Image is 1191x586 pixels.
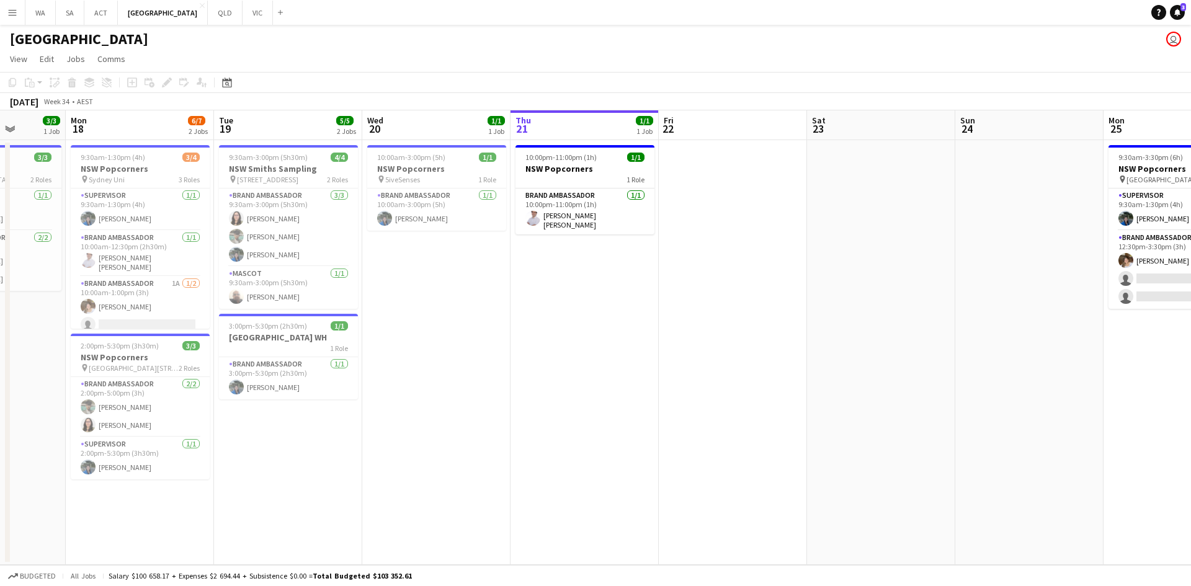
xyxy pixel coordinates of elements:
a: View [5,51,32,67]
button: [GEOGRAPHIC_DATA] [118,1,208,25]
a: Edit [35,51,59,67]
span: Comms [97,53,125,64]
span: Edit [40,53,54,64]
span: 3 [1180,3,1186,11]
a: 3 [1170,5,1185,20]
span: Jobs [66,53,85,64]
div: AEST [77,97,93,106]
button: Budgeted [6,569,58,583]
span: View [10,53,27,64]
a: Comms [92,51,130,67]
a: Jobs [61,51,90,67]
span: All jobs [68,571,98,580]
button: VIC [243,1,273,25]
button: SA [56,1,84,25]
span: Budgeted [20,572,56,580]
app-user-avatar: Declan Murray [1166,32,1181,47]
h1: [GEOGRAPHIC_DATA] [10,30,148,48]
span: Total Budgeted $103 352.61 [313,571,412,580]
div: [DATE] [10,95,38,108]
button: QLD [208,1,243,25]
div: Salary $100 658.17 + Expenses $2 694.44 + Subsistence $0.00 = [109,571,412,580]
button: WA [25,1,56,25]
button: ACT [84,1,118,25]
